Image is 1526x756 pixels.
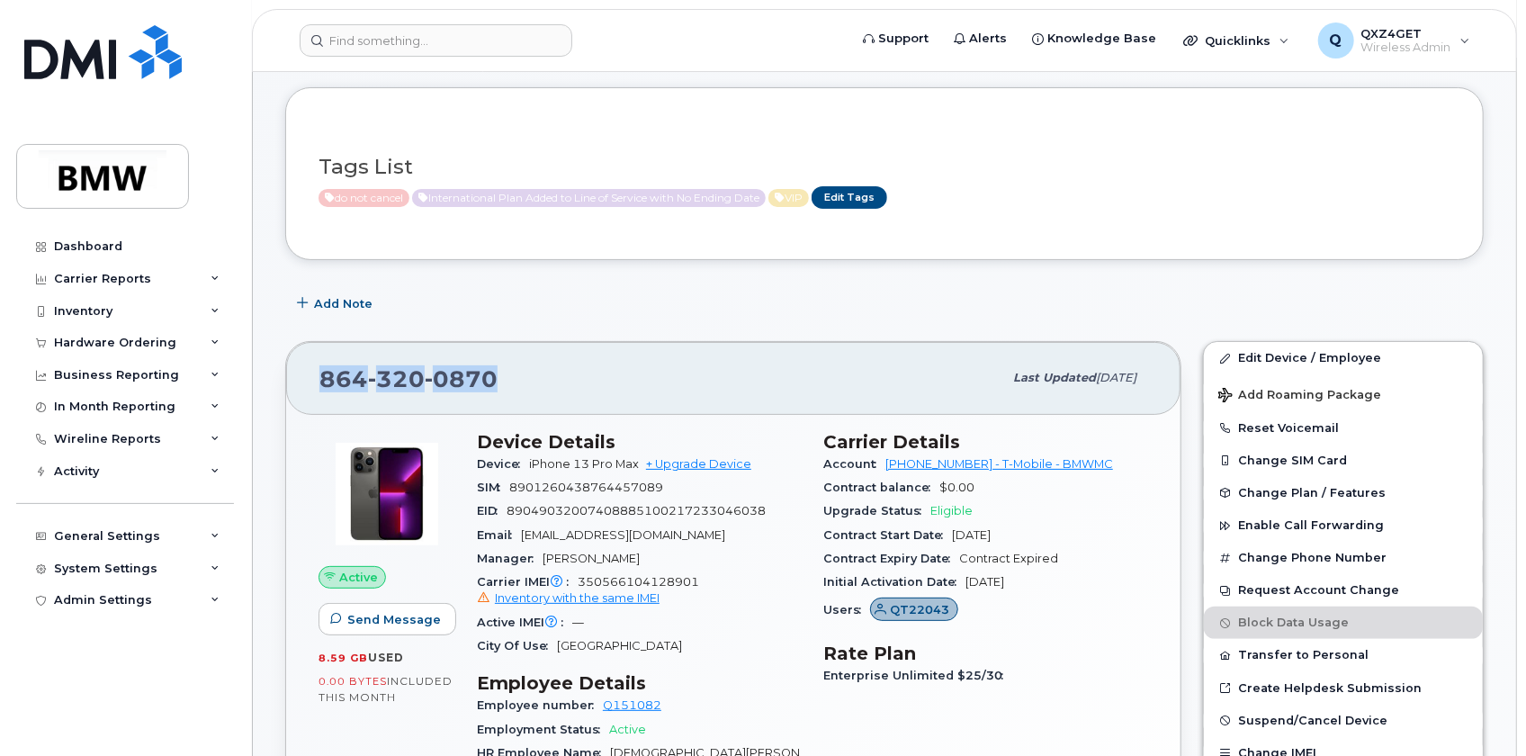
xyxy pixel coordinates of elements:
[572,616,584,629] span: —
[1306,22,1483,58] div: QXZ4GET
[477,616,572,629] span: Active IMEI
[823,504,930,517] span: Upgrade Status
[941,21,1019,57] a: Alerts
[823,431,1148,453] h3: Carrier Details
[285,287,388,319] button: Add Note
[495,591,660,605] span: Inventory with the same IMEI
[477,431,802,453] h3: Device Details
[1204,342,1483,374] a: Edit Device / Employee
[319,675,387,688] span: 0.00 Bytes
[477,575,578,589] span: Carrier IMEI
[368,365,425,392] span: 320
[1204,445,1483,477] button: Change SIM Card
[646,457,751,471] a: + Upgrade Device
[603,698,661,712] a: Q151082
[412,189,766,207] span: Active
[823,457,885,471] span: Account
[823,603,870,616] span: Users
[1204,375,1483,412] button: Add Roaming Package
[1204,542,1483,574] button: Change Phone Number
[509,481,663,494] span: 8901260438764457089
[543,552,640,565] span: [PERSON_NAME]
[347,611,441,628] span: Send Message
[477,552,543,565] span: Manager
[1019,21,1169,57] a: Knowledge Base
[339,569,378,586] span: Active
[823,669,1012,682] span: Enterprise Unlimited $25/30
[477,504,507,517] span: EID
[319,603,456,635] button: Send Message
[1204,509,1483,542] button: Enable Call Forwarding
[1013,371,1096,384] span: Last updated
[930,504,973,517] span: Eligible
[768,189,809,207] span: Active
[823,643,1148,664] h3: Rate Plan
[477,591,660,605] a: Inventory with the same IMEI
[1218,388,1381,405] span: Add Roaming Package
[891,601,950,618] span: QT22043
[812,186,887,209] a: Edit Tags
[477,723,609,736] span: Employment Status
[1096,371,1136,384] span: [DATE]
[1238,519,1384,533] span: Enable Call Forwarding
[1171,22,1302,58] div: Quicklinks
[300,24,572,57] input: Find something...
[870,603,958,616] a: QT22043
[477,639,557,652] span: City Of Use
[1361,40,1451,55] span: Wireless Admin
[521,528,725,542] span: [EMAIL_ADDRESS][DOMAIN_NAME]
[319,156,1450,178] h3: Tags List
[965,575,1004,589] span: [DATE]
[969,30,1007,48] span: Alerts
[1204,672,1483,705] a: Create Helpdesk Submission
[1204,607,1483,639] button: Block Data Usage
[878,30,929,48] span: Support
[823,481,939,494] span: Contract balance
[952,528,991,542] span: [DATE]
[507,504,766,517] span: 89049032007408885100217233046038
[314,295,373,312] span: Add Note
[823,575,965,589] span: Initial Activation Date
[477,481,509,494] span: SIM
[1330,30,1342,51] span: Q
[939,481,974,494] span: $0.00
[823,552,959,565] span: Contract Expiry Date
[477,528,521,542] span: Email
[1204,412,1483,445] button: Reset Voicemail
[1238,486,1386,499] span: Change Plan / Features
[319,674,453,704] span: included this month
[319,365,498,392] span: 864
[1047,30,1156,48] span: Knowledge Base
[1238,714,1387,727] span: Suspend/Cancel Device
[1204,574,1483,607] button: Request Account Change
[477,575,802,607] span: 350566104128901
[1204,639,1483,671] button: Transfer to Personal
[1361,26,1451,40] span: QXZ4GET
[609,723,646,736] span: Active
[850,21,941,57] a: Support
[1204,705,1483,737] button: Suspend/Cancel Device
[319,189,409,207] span: Active
[425,365,498,392] span: 0870
[885,457,1113,471] a: [PHONE_NUMBER] - T-Mobile - BMWMC
[529,457,639,471] span: iPhone 13 Pro Max
[477,457,529,471] span: Device
[1204,477,1483,509] button: Change Plan / Features
[333,440,441,548] img: image20231002-3703462-oworib.jpeg
[477,672,802,694] h3: Employee Details
[557,639,682,652] span: [GEOGRAPHIC_DATA]
[319,652,368,664] span: 8.59 GB
[1205,33,1270,48] span: Quicklinks
[1448,678,1513,742] iframe: Messenger Launcher
[368,651,404,664] span: used
[823,528,952,542] span: Contract Start Date
[959,552,1058,565] span: Contract Expired
[477,698,603,712] span: Employee number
